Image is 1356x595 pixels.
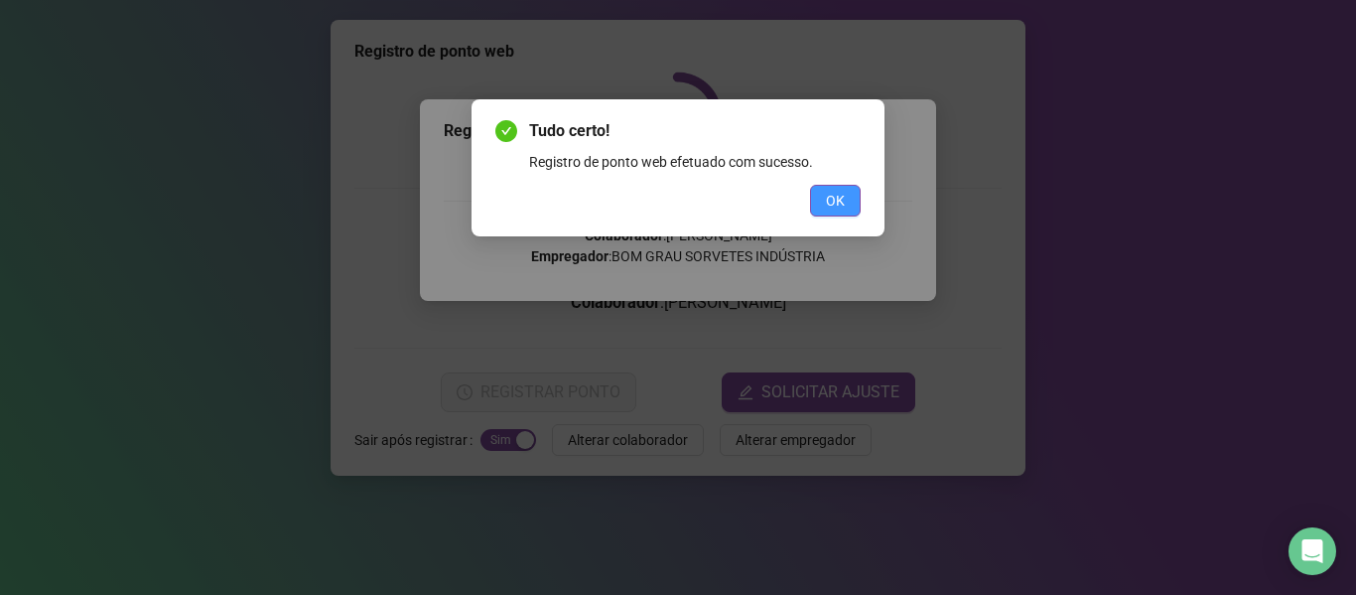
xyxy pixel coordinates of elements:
[529,151,861,173] div: Registro de ponto web efetuado com sucesso.
[826,190,845,212] span: OK
[529,119,861,143] span: Tudo certo!
[1288,527,1336,575] div: Open Intercom Messenger
[810,185,861,217] button: OK
[495,120,517,142] span: check-circle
